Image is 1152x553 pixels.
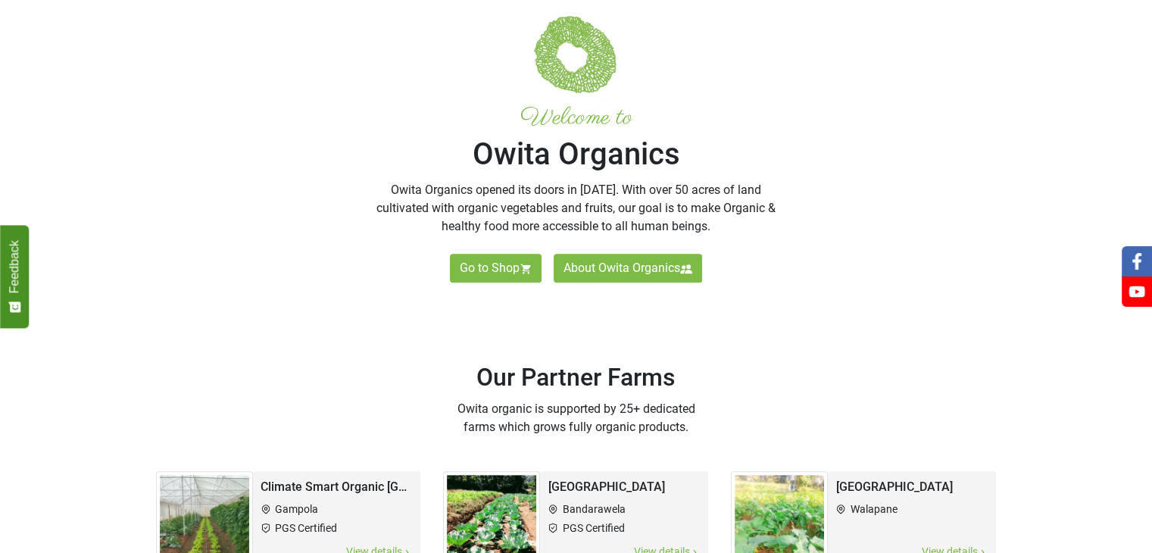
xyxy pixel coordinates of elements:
small: Welcome to [372,102,781,134]
li: PGS Certified [548,520,701,536]
h2: Climate Smart Organic [GEOGRAPHIC_DATA] [261,479,414,495]
p: Owita Organics opened its doors in [DATE]. With over 50 acres of land cultivated with organic veg... [372,181,781,236]
h2: [GEOGRAPHIC_DATA] [835,479,988,495]
li: Gampola [261,501,414,517]
p: Owita organic is supported by 25+ dedicated farms which grows fully organic products. [443,400,708,436]
h1: Owita Organics [372,102,781,175]
a: About Owita Organics [554,254,702,283]
img: Welcome to Owita Organics [528,5,625,102]
h2: Our Partner Farms [443,361,708,394]
li: PGS Certified [261,520,414,536]
a: Go to Shop [450,254,542,283]
li: Bandarawela [548,501,701,517]
h2: [GEOGRAPHIC_DATA] [548,479,701,495]
li: Walapane [835,501,988,517]
span: Feedback [8,240,21,293]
